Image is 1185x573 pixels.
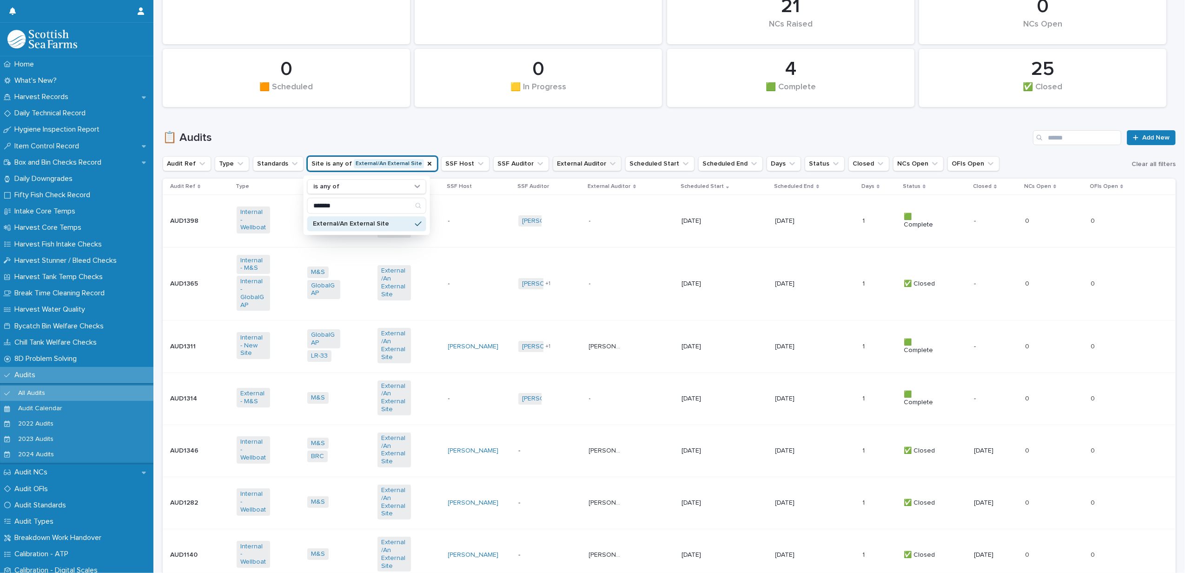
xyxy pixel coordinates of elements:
div: Search [307,198,426,213]
p: Break Time Cleaning Record [11,289,112,298]
p: AUD1140 [170,549,199,559]
h1: 📋 Audits [163,131,1029,145]
a: External/An External Site [381,486,407,518]
p: [DATE] [775,499,808,507]
div: 0 [179,58,394,81]
p: AUD1346 [170,445,200,455]
p: AUD1314 [170,393,199,403]
p: - [974,395,1007,403]
p: 0 [1025,215,1031,225]
p: [DATE] [775,217,808,225]
button: OFIs Open [947,156,1000,171]
input: Search [1033,130,1121,145]
a: Internal - New Site [240,334,266,357]
a: M&S [311,498,325,506]
p: 1 [862,445,867,455]
p: Audit Ref [170,181,195,192]
p: is any of [313,183,339,191]
button: NCs Open [893,156,944,171]
div: 4 [683,58,899,81]
p: OFIs Open [1090,181,1118,192]
button: Type [215,156,249,171]
p: AUD1311 [170,341,198,351]
p: 0 [1091,341,1097,351]
div: 🟨 In Progress [430,82,646,102]
span: Add New [1142,134,1170,141]
a: Internal - Wellboat [240,490,266,513]
p: - [589,393,593,403]
p: 1 [862,341,867,351]
p: 1 [862,393,867,403]
p: 0 [1091,215,1097,225]
p: Jenna Forbes-Brown [589,341,624,351]
p: - [518,499,551,507]
p: [DATE] [682,395,715,403]
p: ✅ Closed [904,499,937,507]
p: - [518,551,551,559]
a: M&S [311,440,325,447]
a: External/An External Site [381,434,407,466]
input: Search [308,198,426,213]
p: Type [236,181,249,192]
p: - [518,447,551,455]
p: Bycatch Bin Welfare Checks [11,322,111,331]
p: Harvest Core Temps [11,223,89,232]
p: Harvest Records [11,93,76,101]
p: - [448,280,481,288]
p: 0 [1091,549,1097,559]
p: ✅ Closed [904,447,937,455]
img: mMrefqRFQpe26GRNOUkG [7,30,77,48]
button: Standards [253,156,304,171]
a: M&S [311,394,325,402]
button: External Auditor [553,156,622,171]
p: 2023 Audits [11,435,61,443]
p: AUD1282 [170,497,200,507]
p: ✅ Closed [904,280,937,288]
p: 0 [1091,393,1097,403]
p: Hygiene Inspection Report [11,125,107,134]
tr: AUD1398AUD1398 Internal - Wellboat GlobalGAP External/An External Site -[PERSON_NAME] -- [DATE][D... [163,195,1176,247]
p: 1 [862,549,867,559]
p: All Audits [11,389,53,397]
p: [DATE] [775,280,808,288]
div: NCs Raised [683,20,899,39]
p: 1 [862,497,867,507]
p: Harvest Stunner / Bleed Checks [11,256,124,265]
p: External/An External Site [313,220,411,227]
p: Audit OFIs [11,485,55,493]
p: ✅ Closed [904,551,937,559]
p: [DATE] [974,551,1007,559]
span: + 1 [545,344,550,349]
p: Box and Bin Checks Record [11,158,109,167]
p: [DATE] [682,551,715,559]
p: [DATE] [682,447,715,455]
p: Intake Core Temps [11,207,83,216]
a: [PERSON_NAME] [522,280,573,288]
p: 🟩 Complete [904,339,937,354]
p: What's New? [11,76,64,85]
a: External/An External Site [381,267,407,298]
button: Clear all filters [1128,157,1176,171]
div: 🟧 Scheduled [179,82,394,102]
a: M&S [311,550,325,558]
p: 0 [1025,497,1031,507]
p: NCs Open [1024,181,1051,192]
a: GlobalGAP [311,282,337,298]
p: 2024 Audits [11,451,61,459]
button: Days [767,156,801,171]
p: Harvest Fish Intake Checks [11,240,109,249]
a: Internal - Wellboat [240,543,266,566]
p: [DATE] [974,447,1007,455]
p: Audit Types [11,517,61,526]
div: ✅ Closed [935,82,1151,102]
p: 0 [1025,393,1031,403]
p: Chill Tank Welfare Checks [11,338,104,347]
a: BRC [311,453,324,460]
p: - [974,343,1007,351]
p: - [448,395,481,403]
div: NCs Open [935,20,1151,39]
span: + 1 [545,281,550,286]
p: Audits [11,371,43,380]
p: AUD1398 [170,215,200,225]
a: [PERSON_NAME] [448,447,499,455]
